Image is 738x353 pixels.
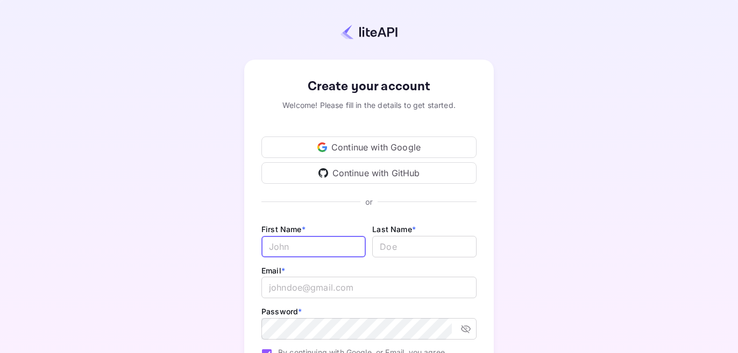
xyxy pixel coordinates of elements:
[261,162,477,184] div: Continue with GitHub
[372,236,477,257] input: Doe
[261,136,477,158] div: Continue with Google
[261,307,302,316] label: Password
[261,266,285,275] label: Email
[261,236,366,257] input: John
[261,277,477,298] input: johndoe@gmail.com
[261,225,306,234] label: First Name
[456,319,476,338] button: toggle password visibility
[261,77,477,96] div: Create your account
[340,24,398,40] img: liteapi
[372,225,416,234] label: Last Name
[261,99,477,111] div: Welcome! Please fill in the details to get started.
